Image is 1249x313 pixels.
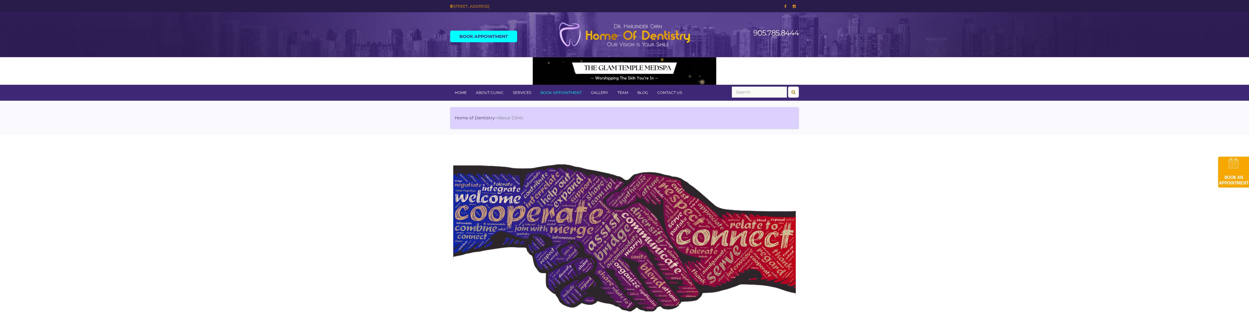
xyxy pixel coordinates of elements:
[450,31,517,42] a: Book Appointment
[533,57,716,85] img: Medspa-Banner-Virtual-Consultation-2-1.gif
[450,85,471,101] a: Home
[536,85,586,101] a: Book Appointment
[613,85,633,101] a: Team
[753,28,799,37] a: 905.785.8444
[1218,157,1249,188] img: book-an-appointment-hod-gld.png
[471,85,508,101] a: About Clinic
[508,85,536,101] a: Services
[455,115,524,121] li: >
[586,85,613,101] a: Gallery
[497,115,524,121] span: About Clinic
[633,85,653,101] a: Blog
[653,85,687,101] a: Contact Us
[450,3,620,9] div: [STREET_ADDRESS]
[556,22,693,47] img: Home of Dentistry
[732,87,787,98] input: Search
[455,115,495,121] a: Home of Dentistry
